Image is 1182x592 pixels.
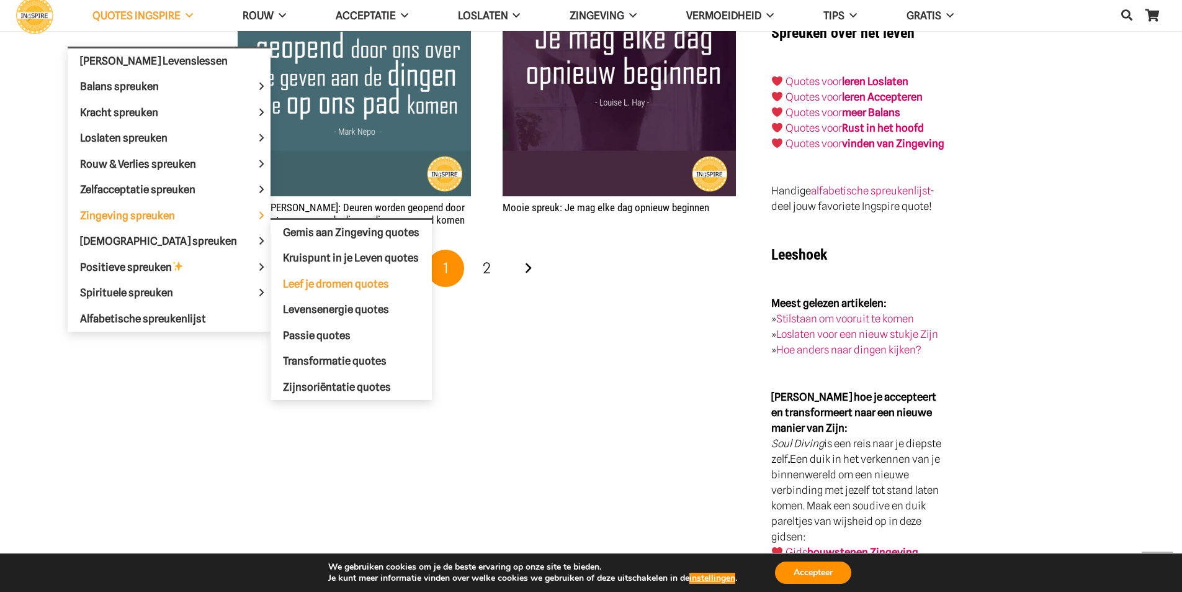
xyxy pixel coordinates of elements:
img: ❤ [772,138,782,148]
a: Terug naar top [1142,552,1173,583]
span: Kruispunt in je Leven quotes [283,252,419,264]
a: Gemis aan Zingeving quotes [271,220,432,246]
a: Zelfacceptatie spreuken [68,177,271,203]
span: Spirituele spreuken [80,286,194,299]
a: Loslaten voor een nieuw stukje Zijn [776,328,938,340]
a: Passie quotes [271,323,432,349]
a: Mooie spreuk: Je mag elke dag opnieuw beginnen [503,201,709,214]
strong: vinden van Zingeving [842,137,944,150]
span: QUOTES INGSPIRE [92,9,181,22]
a: Kruispunt in je Leven quotes [271,245,432,271]
a: [DEMOGRAPHIC_DATA] spreuken [68,229,271,255]
img: ❤ [772,76,782,86]
p: Je kunt meer informatie vinden over welke cookies we gebruiken of deze uitschakelen in de . [328,573,737,584]
em: Soul Diving [771,437,824,450]
a: Zijnsoriëntatie quotes [271,375,432,401]
a: Levensenergie quotes [271,297,432,323]
span: Pagina 1 [427,250,464,287]
span: Loslaten spreuken [80,132,189,144]
span: Balans spreuken [80,80,180,93]
span: Zijnsoriëntatie quotes [283,381,391,393]
a: Loslaten spreuken [68,125,271,152]
a: Quotes voorvinden van Zingeving [786,137,944,150]
a: Alfabetische spreukenlijst [68,306,271,332]
a: Zingeving spreuken [68,203,271,229]
a: alfabetische spreukenlijst [811,184,930,197]
strong: Leeshoek [771,246,827,263]
button: Accepteer [775,562,851,584]
span: Positieve spreuken [80,261,205,273]
a: Quotes voor [786,75,842,88]
strong: meer Balans [842,106,900,119]
span: VERMOEIDHEID [686,9,761,22]
a: Kracht spreuken [68,100,271,126]
a: spreuk [PERSON_NAME]: Deuren worden geopend door ons over te geven aan de dingen die op ons pad k... [238,201,465,226]
a: Balans spreuken [68,74,271,100]
img: ❤ [772,91,782,102]
strong: [PERSON_NAME] hoe je accepteert en transformeert naar een nieuwe manier van Zijn: [771,391,936,434]
span: Kracht spreuken [80,106,179,119]
span: TIPS [823,9,844,22]
a: Transformatie quotes [271,348,432,375]
span: Passie quotes [283,329,351,342]
span: Loslaten [458,9,508,22]
a: Rouw & Verlies spreuken [68,152,271,178]
img: ✨ [172,261,183,271]
img: ❤ [772,547,782,557]
span: Transformatie quotes [283,355,387,367]
a: leren Loslaten [842,75,908,88]
span: [PERSON_NAME] Levenslessen [80,55,228,67]
a: Zoeken [1114,1,1139,30]
span: GRATIS [907,9,941,22]
img: ❤ [772,107,782,117]
span: Acceptatie [336,9,396,22]
strong: . [788,453,790,465]
p: Handige - deel jouw favoriete Ingspire quote! [771,183,944,214]
img: ❤ [772,122,782,133]
a: Gidsbouwstenen Zingeving [786,546,918,558]
p: is een reis naar je diepste zelf Een duik in het verkennen van je binnenwereld om een nieuwe verb... [771,389,944,591]
strong: Meest gelezen artikelen: [771,297,887,309]
strong: bouwstenen Zingeving [807,546,918,558]
span: Zingeving spreuken [80,209,196,222]
p: We gebruiken cookies om je de beste ervaring op onze site te bieden. [328,562,737,573]
span: Levensenergie quotes [283,303,389,316]
a: Quotes voormeer Balans [786,106,900,119]
span: Zelfacceptatie spreuken [80,183,217,196]
button: instellingen [689,573,735,584]
a: Quotes voor [786,91,842,103]
span: Gemis aan Zingeving quotes [283,226,419,239]
span: Rouw & Verlies spreuken [80,158,217,170]
span: [DEMOGRAPHIC_DATA] spreuken [80,235,258,247]
a: Spirituele spreuken [68,280,271,306]
span: Leef je dromen quotes [283,278,389,290]
strong: Rust in het hoofd [842,122,924,134]
a: Stilstaan om vooruit te komen [776,312,914,325]
span: 2 [483,259,491,277]
a: [PERSON_NAME] Levenslessen [68,48,271,75]
span: Alfabetische spreukenlijst [80,312,206,325]
span: ROUW [243,9,274,22]
a: Pagina 2 [468,250,506,287]
a: leren Accepteren [842,91,923,103]
span: 1 [443,259,449,277]
span: Zingeving [570,9,624,22]
a: Hoe anders naar dingen kijken? [776,344,921,356]
a: Quotes voorRust in het hoofd [786,122,924,134]
a: Leef je dromen quotes [271,271,432,298]
p: » » » [771,296,944,358]
a: Positieve spreuken✨ [68,255,271,281]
